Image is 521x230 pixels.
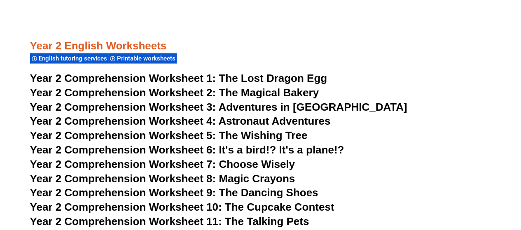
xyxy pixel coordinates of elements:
a: Year 2 Comprehension Worksheet 5: The Wishing Tree [30,129,308,142]
span: Year 2 Comprehension Worksheet 1: [30,72,216,84]
span: Choose Wisely [219,158,295,170]
a: Year 2 Comprehension Worksheet 7: Choose Wisely [30,158,295,170]
h3: Year 2 English Worksheets [30,12,491,53]
iframe: Chat Widget [384,137,521,230]
span: Year 2 Comprehension Worksheet 4: [30,115,216,127]
span: The Lost Dragon Egg [219,72,327,84]
span: The Wishing Tree [219,129,307,142]
a: Year 2 Comprehension Worksheet 9: The Dancing Shoes [30,186,318,199]
a: Year 2 Comprehension Worksheet 10: The Cupcake Contest [30,201,334,213]
a: Year 2 Comprehension Worksheet 6: It's a bird!? It's a plane!? [30,144,344,156]
span: Adventures in [GEOGRAPHIC_DATA] [218,101,407,113]
a: Year 2 Comprehension Worksheet 1: The Lost Dragon Egg [30,72,327,84]
a: Year 2 Comprehension Worksheet 4: Astronaut Adventures [30,115,331,127]
span: Year 2 Comprehension Worksheet 7: [30,158,216,170]
span: Printable worksheets [117,55,178,62]
span: Year 2 Comprehension Worksheet 3: [30,101,216,113]
div: Printable worksheets [108,53,177,64]
a: Year 2 Comprehension Worksheet 8: Magic Crayons [30,172,295,185]
span: Astronaut Adventures [218,115,330,127]
a: Year 2 Comprehension Worksheet 3: Adventures in [GEOGRAPHIC_DATA] [30,101,407,113]
span: English tutoring services [39,55,110,62]
div: English tutoring services [30,53,108,64]
a: Year 2 Comprehension Worksheet 11: The Talking Pets [30,215,309,228]
span: Year 2 Comprehension Worksheet 5: [30,129,216,142]
a: Year 2 Comprehension Worksheet 2: The Magical Bakery [30,86,319,99]
span: Year 2 Comprehension Worksheet 2: [30,86,216,99]
span: The Magical Bakery [219,86,319,99]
